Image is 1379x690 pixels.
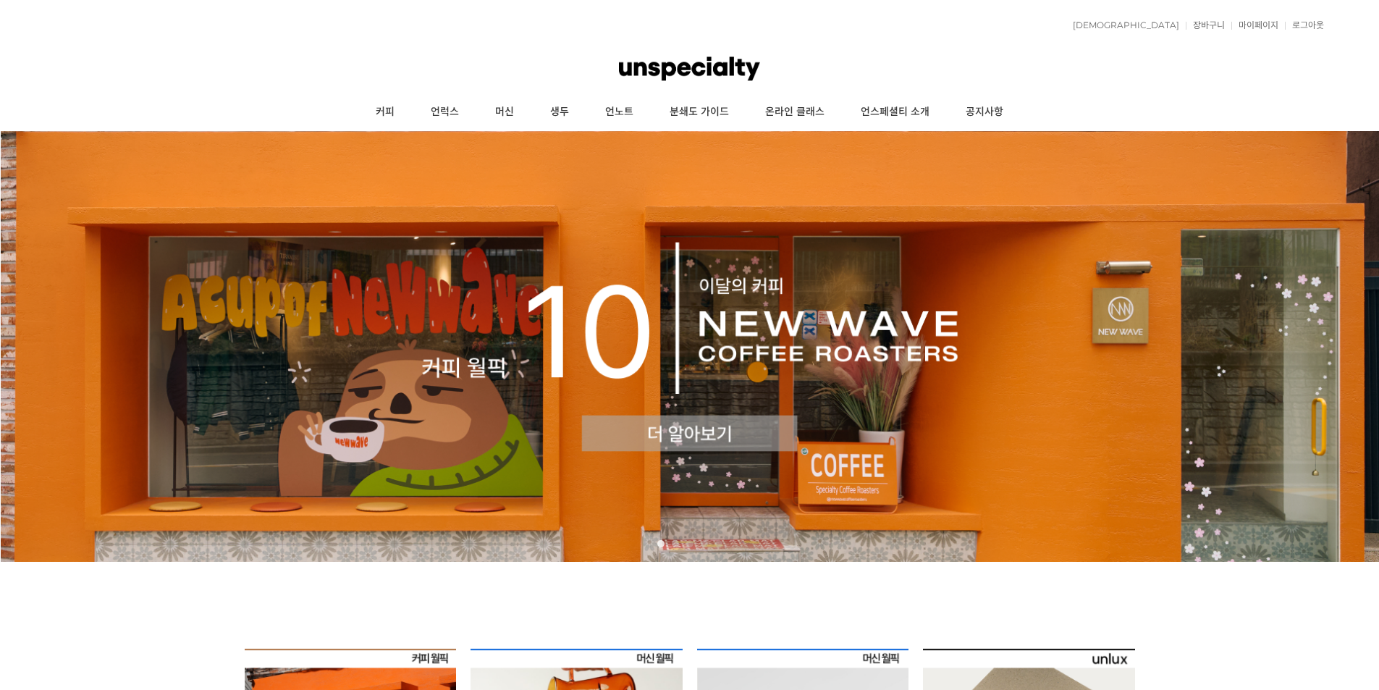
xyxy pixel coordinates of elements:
a: 온라인 클래스 [747,94,843,130]
a: 언럭스 [413,94,477,130]
a: 공지사항 [948,94,1021,130]
a: 머신 [477,94,532,130]
a: 생두 [532,94,587,130]
a: 5 [715,540,722,547]
a: 1 [657,540,665,547]
a: 분쇄도 가이드 [651,94,747,130]
a: 4 [701,540,708,547]
a: 커피 [358,94,413,130]
a: 로그아웃 [1285,21,1324,30]
a: 마이페이지 [1231,21,1278,30]
a: 2 [672,540,679,547]
img: 언스페셜티 몰 [619,47,759,91]
a: [DEMOGRAPHIC_DATA] [1066,21,1179,30]
a: 장바구니 [1186,21,1225,30]
a: 3 [686,540,693,547]
a: 언스페셜티 소개 [843,94,948,130]
a: 언노트 [587,94,651,130]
